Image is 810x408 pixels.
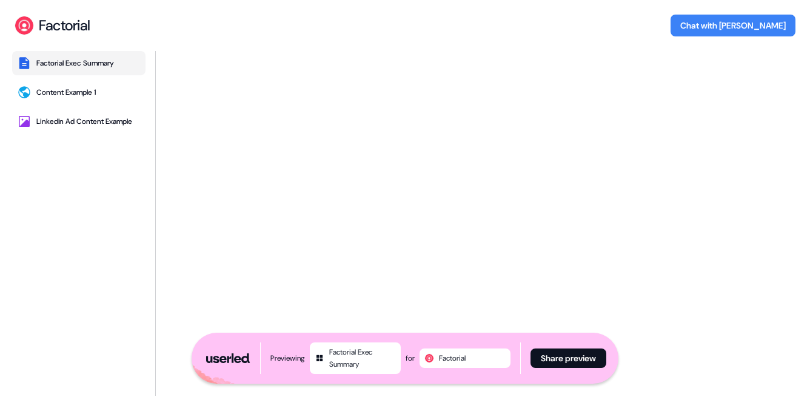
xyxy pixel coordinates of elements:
div: Factorial Exec Summary [329,346,396,370]
div: Factorial Exec Summary [36,58,114,68]
button: Factorial Exec Summary [12,51,146,75]
button: Content Example 1 [12,80,146,104]
div: Content Example 1 [36,87,96,97]
button: Chat with [PERSON_NAME] [671,15,795,36]
div: LinkedIn Ad Content Example [36,117,132,126]
button: Share preview [531,348,606,368]
div: Factorial [39,16,90,35]
div: Factorial [439,352,466,364]
button: LinkedIn Ad Content Example [12,109,146,134]
div: Previewing [270,352,305,364]
div: for [406,352,415,364]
